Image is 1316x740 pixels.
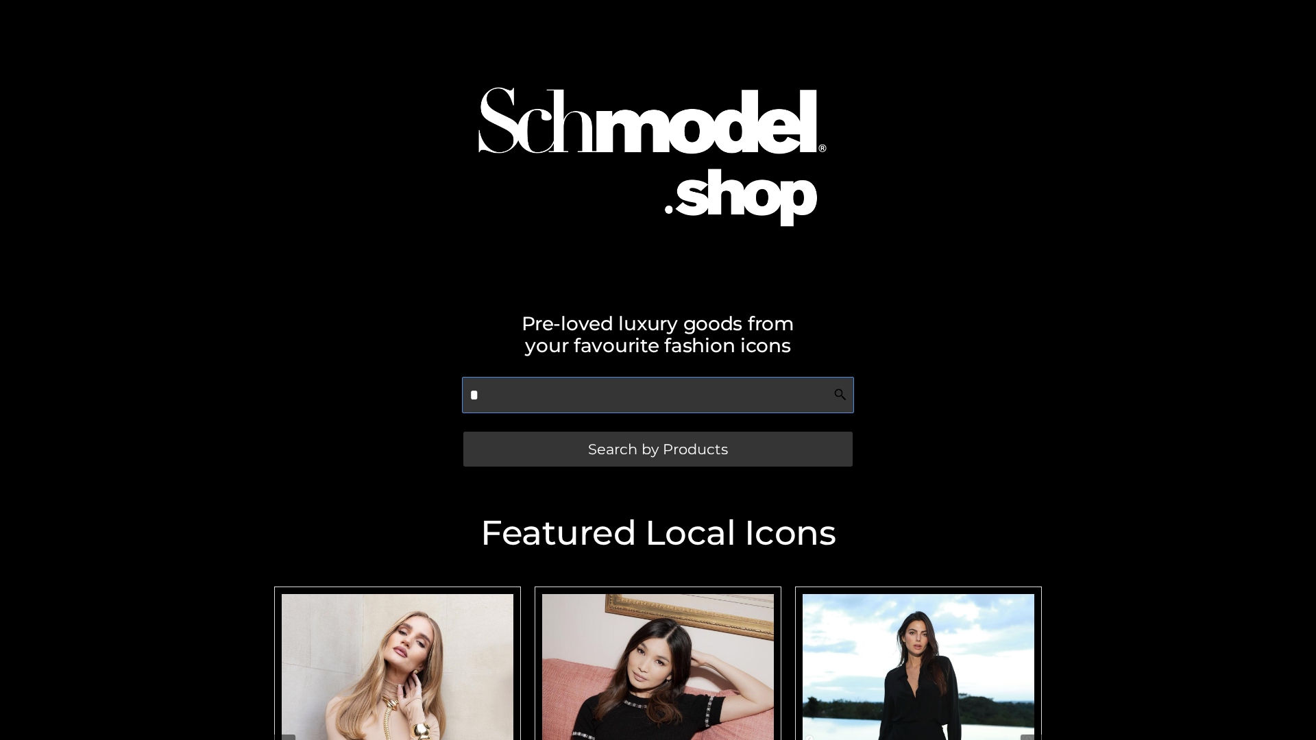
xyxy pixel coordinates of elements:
span: Search by Products [588,442,728,456]
a: Search by Products [463,432,853,467]
h2: Featured Local Icons​ [267,516,1049,550]
img: Search Icon [833,388,847,402]
h2: Pre-loved luxury goods from your favourite fashion icons [267,312,1049,356]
